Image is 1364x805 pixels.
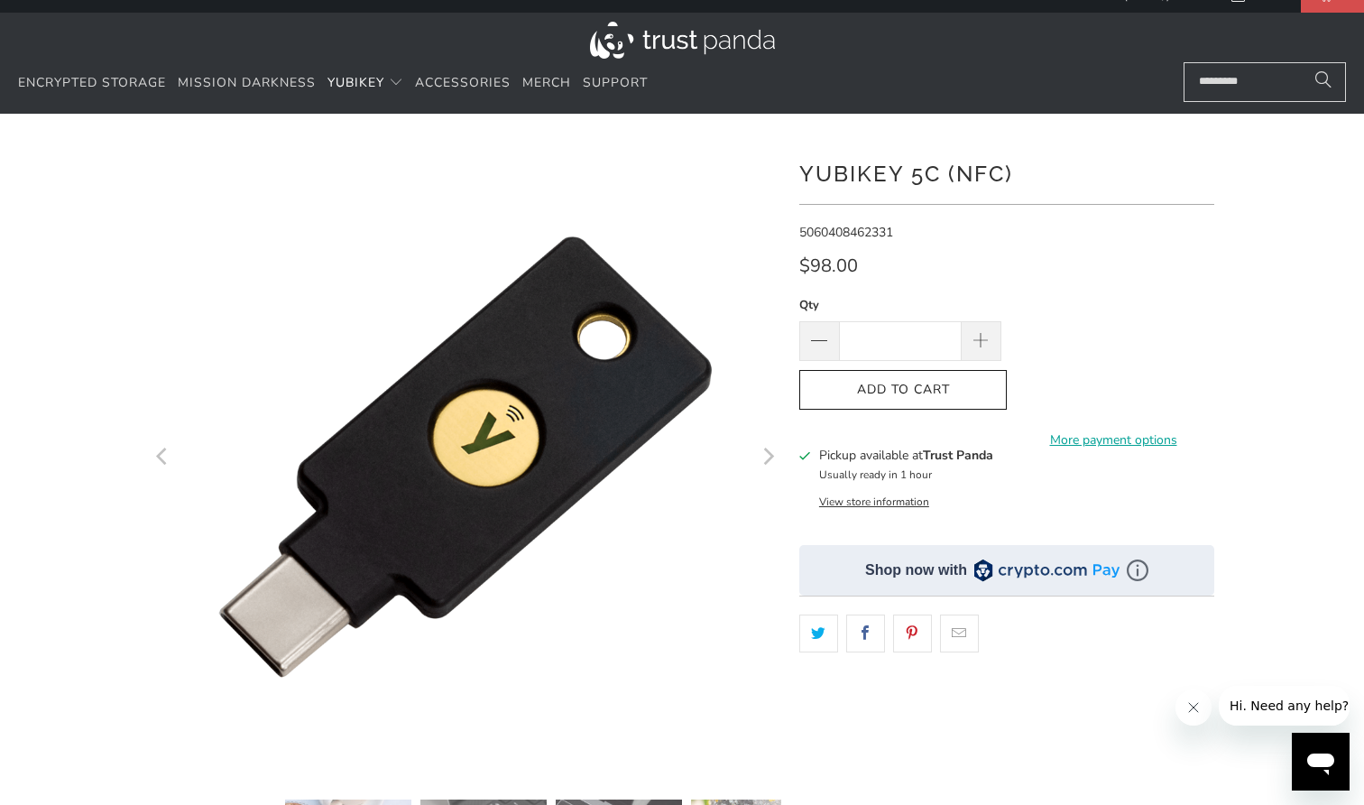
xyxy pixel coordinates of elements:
[893,615,932,652] a: Share this on Pinterest
[799,370,1007,411] button: Add to Cart
[1219,686,1350,726] iframe: Message from company
[327,74,384,91] span: YubiKey
[1184,62,1346,102] input: Search...
[178,74,316,91] span: Mission Darkness
[819,495,929,509] button: View store information
[799,615,838,652] a: Share this on Twitter
[799,684,1214,723] iframe: Reviews Widget
[178,62,316,105] a: Mission Darkness
[583,74,648,91] span: Support
[940,615,979,652] a: Email this to a friend
[1012,430,1214,450] a: More payment options
[753,141,782,773] button: Next
[327,62,403,105] summary: YubiKey
[799,254,858,278] span: $98.00
[522,74,571,91] span: Merch
[18,74,166,91] span: Encrypted Storage
[799,224,893,241] span: 5060408462331
[1175,689,1212,726] iframe: Close message
[583,62,648,105] a: Support
[522,62,571,105] a: Merch
[149,141,178,773] button: Previous
[1301,62,1346,102] button: Search
[865,560,967,580] div: Shop now with
[415,62,511,105] a: Accessories
[415,74,511,91] span: Accessories
[819,446,993,465] h3: Pickup available at
[799,295,1001,315] label: Qty
[1292,733,1350,791] iframe: Button to launch messaging window
[846,615,885,652] a: Share this on Facebook
[799,154,1214,190] h1: YubiKey 5C (NFC)
[923,447,993,464] b: Trust Panda
[590,22,775,59] img: Trust Panda Australia
[819,467,932,482] small: Usually ready in 1 hour
[150,141,781,773] a: YubiKey 5C (NFC) - Trust Panda
[18,62,166,105] a: Encrypted Storage
[818,383,988,398] span: Add to Cart
[18,62,648,105] nav: Translation missing: en.navigation.header.main_nav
